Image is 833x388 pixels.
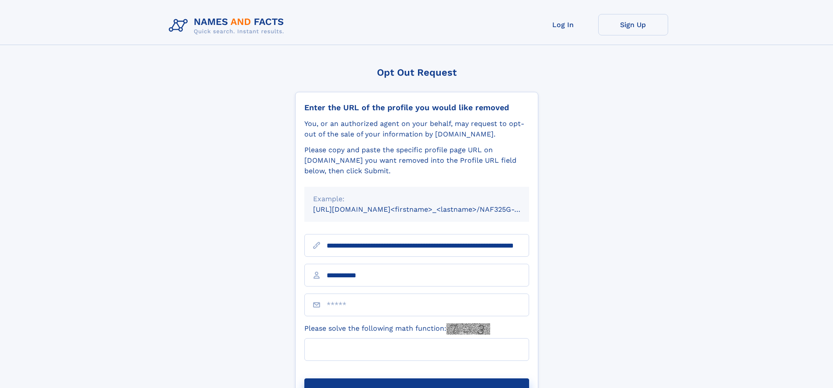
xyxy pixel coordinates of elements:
div: Please copy and paste the specific profile page URL on [DOMAIN_NAME] you want removed into the Pr... [304,145,529,176]
img: Logo Names and Facts [165,14,291,38]
label: Please solve the following math function: [304,323,490,335]
a: Log In [528,14,598,35]
div: Opt Out Request [295,67,538,78]
div: Enter the URL of the profile you would like removed [304,103,529,112]
small: [URL][DOMAIN_NAME]<firstname>_<lastname>/NAF325G-xxxxxxxx [313,205,546,213]
div: You, or an authorized agent on your behalf, may request to opt-out of the sale of your informatio... [304,119,529,140]
div: Example: [313,194,520,204]
a: Sign Up [598,14,668,35]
